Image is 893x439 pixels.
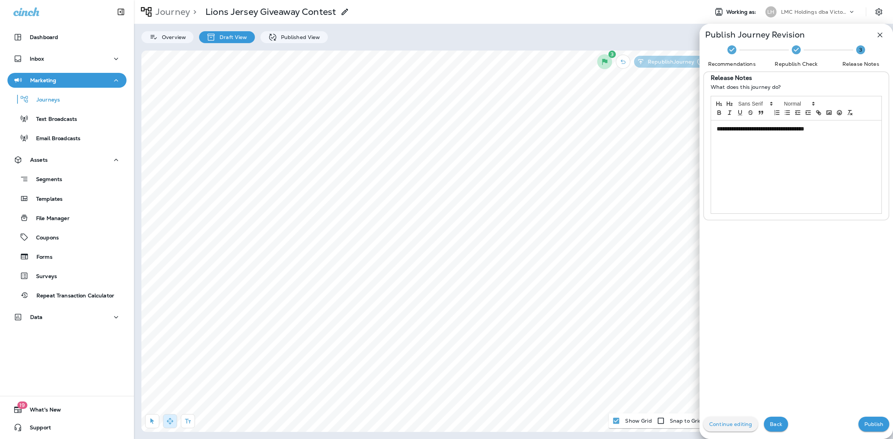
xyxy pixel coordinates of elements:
[705,32,805,38] p: Publish Journey Revision
[770,421,782,427] p: Back
[864,421,883,427] p: Publish
[764,417,788,432] button: Back
[709,421,752,427] p: Continue editing
[832,60,890,68] span: Release Notes
[711,75,752,81] p: Release Notes
[711,84,882,90] p: What does this journey do?
[703,417,758,432] button: Continue editing
[702,60,761,68] span: Recommendations
[858,417,889,432] button: Publish
[767,60,825,68] span: Republish Check
[859,46,862,53] text: 3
